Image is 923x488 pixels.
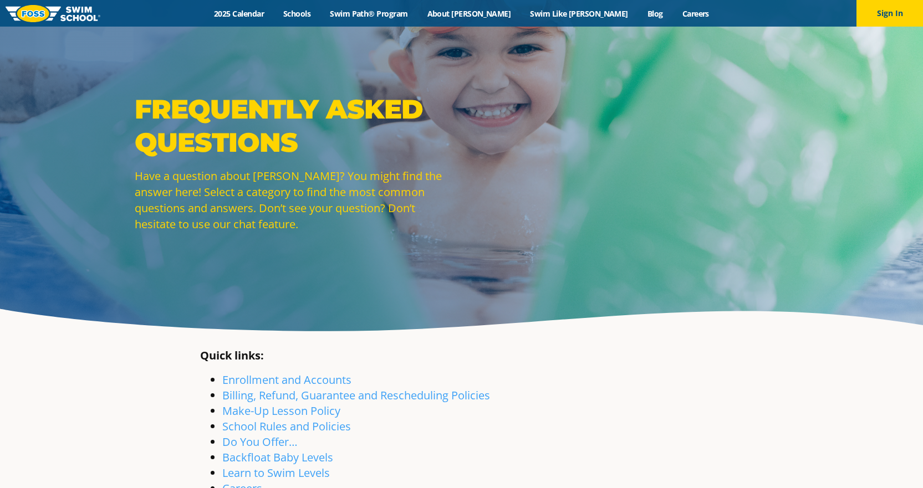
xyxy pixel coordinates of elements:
p: Frequently Asked Questions [135,93,456,159]
a: 2025 Calendar [205,8,274,19]
a: Learn to Swim Levels [222,465,330,480]
img: FOSS Swim School Logo [6,5,100,22]
a: Backfloat Baby Levels [222,450,333,465]
a: Make-Up Lesson Policy [222,403,340,418]
a: Schools [274,8,320,19]
a: Blog [638,8,672,19]
p: Have a question about [PERSON_NAME]? You might find the answer here! Select a category to find th... [135,168,456,232]
strong: Quick links: [200,348,264,363]
a: Swim Path® Program [320,8,417,19]
a: School Rules and Policies [222,419,351,434]
a: Careers [672,8,718,19]
a: Enrollment and Accounts [222,372,351,387]
a: About [PERSON_NAME] [417,8,521,19]
a: Billing, Refund, Guarantee and Rescheduling Policies [222,388,490,403]
a: Swim Like [PERSON_NAME] [521,8,638,19]
a: Do You Offer… [222,434,298,449]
